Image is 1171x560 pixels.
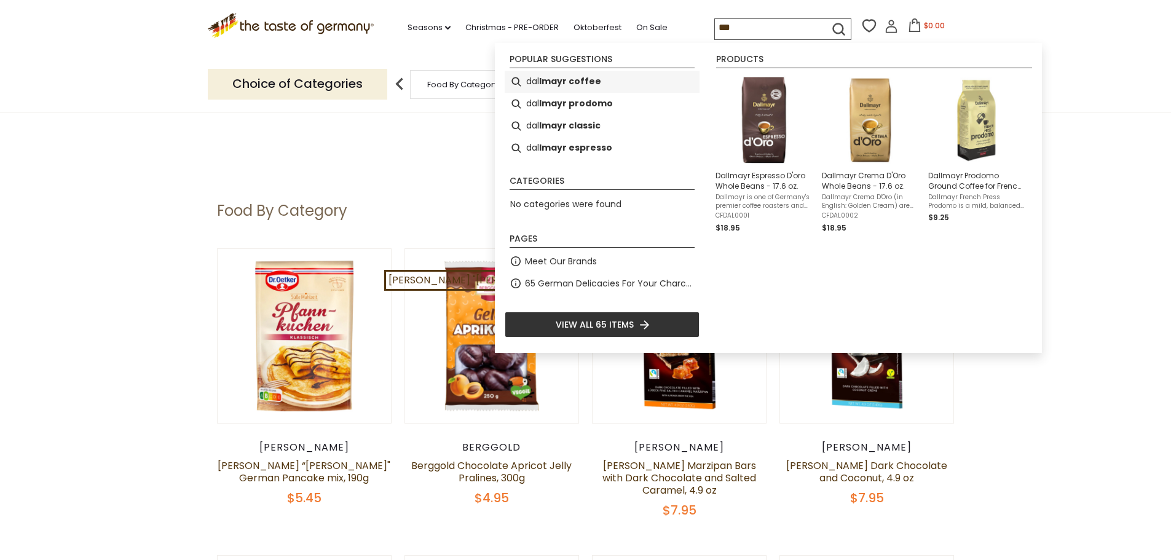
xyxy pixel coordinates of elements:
a: Christmas - PRE-ORDER [465,21,559,34]
h1: Food By Category [217,202,347,220]
img: Berggold Chocolate Apricot Jelly Pralines, 300g [405,249,579,423]
img: Prodomo French Press Ground Coffee [932,76,1021,165]
a: Berggold Chocolate Apricot Jelly Pralines, 300g [411,459,572,485]
a: [PERSON_NAME] “[PERSON_NAME]" German Pancake mix, 190g [218,459,390,485]
b: lmayr espresso [539,141,612,155]
li: Dallmayr Espresso D'oro Whole Beans - 17.6 oz. [711,71,817,239]
a: 65 German Delicacies For Your Charcuterie Board [525,277,695,291]
span: Dallmayr French Press Prodomo is a mild, balanced coffee from Arabica Beans. In 250g bag. Especia... [928,193,1025,210]
span: $9.25 [928,212,949,223]
span: $4.95 [475,489,509,507]
span: $5.45 [287,489,321,507]
span: Dallmayr Crema D'Oro (in English: Golden Cream) are 100% Arabica beans, perfectly roasted like es... [822,193,918,210]
li: dallmayr coffee [505,71,700,93]
span: $18.95 [822,223,846,233]
b: lmayr prodomo [539,97,613,111]
li: Categories [510,176,695,190]
span: No categories were found [510,198,621,210]
li: Dallmayr Crema D'Oro Whole Beans - 17.6 oz. [817,71,923,239]
span: $7.95 [850,489,884,507]
span: $0.00 [924,20,945,31]
a: [PERSON_NAME] Dark Chocolate and Coconut, 4.9 oz [786,459,947,485]
li: dallmayr classic [505,115,700,137]
a: Food By Category [427,80,499,89]
p: Choice of Categories [208,69,387,99]
a: Seasons [408,21,451,34]
li: Pages [510,234,695,248]
li: dallmayr prodomo [505,93,700,115]
a: Meet Our Brands [525,254,597,269]
div: Instant Search Results [495,43,1042,353]
button: $0.00 [901,18,953,37]
a: Prodomo French Press Ground CoffeeDallmayr Prodomo Ground Coffee for French Press, 8.8 oz.Dallmay... [928,76,1025,234]
div: [PERSON_NAME] [217,441,392,454]
span: Dallmayr is one of Germany's premier coffee roasters and the Espresso D'Oro Whole Beans do justic... [716,193,812,210]
a: Dallmayr Crema D'Oro Whole Beans - 17.6 oz.Dallmayr Crema D'Oro (in English: Golden Cream) are 10... [822,76,918,234]
span: Dallmayr Crema D'Oro Whole Beans - 17.6 oz. [822,170,918,191]
span: CFDAL0002 [822,211,918,220]
span: Dallmayr Prodomo Ground Coffee for French Press, 8.8 oz. [928,170,1025,191]
b: lmayr coffee [539,74,601,89]
a: On Sale [636,21,668,34]
a: Oktoberfest [574,21,621,34]
img: Dr. Oetker “Pfann-kuchen" German Pancake mix, 190g [218,249,392,423]
span: Dallmayr Espresso D'oro Whole Beans - 17.6 oz. [716,170,812,191]
a: Dallmayr Espresso D'oro Whole Beans - 17.6 oz.Dallmayr is one of Germany's premier coffee roaster... [716,76,812,234]
div: Berggold [404,441,580,454]
li: Meet Our Brands [505,250,700,272]
a: [PERSON_NAME] "[PERSON_NAME]-Puefferchen" Apple Popover Dessert Mix 152g [384,270,787,291]
li: 65 German Delicacies For Your Charcuterie Board [505,272,700,294]
li: Dallmayr Prodomo Ground Coffee for French Press, 8.8 oz. [923,71,1030,239]
span: View all 65 items [556,318,634,331]
li: dallmayr espresso [505,137,700,159]
li: Products [716,55,1032,68]
span: $18.95 [716,223,740,233]
span: CFDAL0001 [716,211,812,220]
span: $7.95 [663,502,696,519]
a: [PERSON_NAME] Marzipan Bars with Dark Chocolate and Salted Caramel, 4.9 oz [602,459,756,497]
div: [PERSON_NAME] [779,441,955,454]
div: [PERSON_NAME] [592,441,767,454]
li: View all 65 items [505,312,700,337]
li: Popular suggestions [510,55,695,68]
img: previous arrow [387,72,412,97]
b: lmayr classic [539,119,601,133]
